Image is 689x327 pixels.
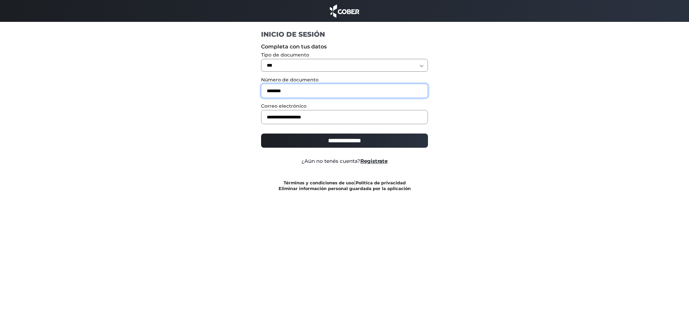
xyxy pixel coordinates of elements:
a: Registrate [360,158,388,164]
a: Eliminar información personal guardada por la aplicación [279,186,411,191]
a: Política de privacidad [356,180,406,185]
img: cober_marca.png [328,3,361,19]
label: Tipo de documento [261,52,428,58]
label: Correo electrónico [261,103,428,109]
label: Completa con tus datos [261,44,428,49]
div: ¿Aún no tenés cuenta? [256,158,433,164]
h1: INICIO DE SESIÓN [261,30,428,39]
a: Términos y condiciones de uso [284,180,354,185]
div: | [256,180,433,191]
label: Número de documento [261,77,428,82]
